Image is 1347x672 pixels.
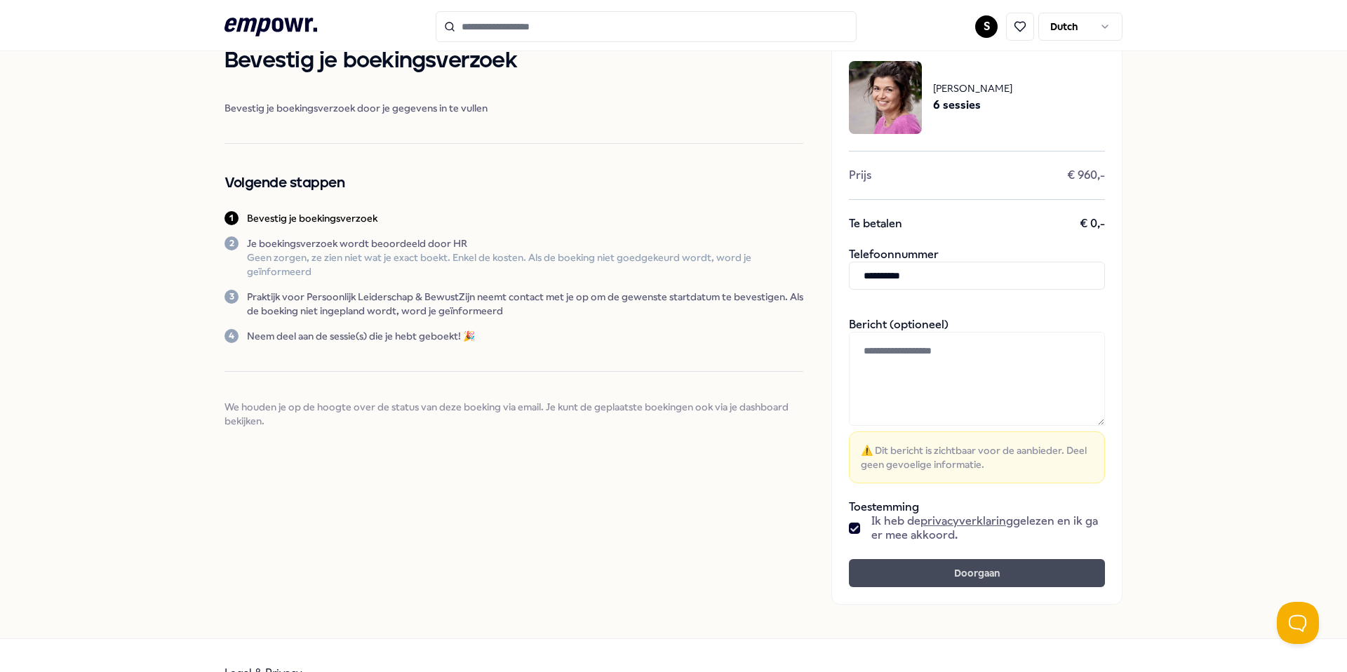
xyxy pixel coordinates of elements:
[975,15,998,38] button: S
[849,61,922,134] img: package image
[1277,602,1319,644] iframe: Help Scout Beacon - Open
[224,329,239,343] div: 4
[849,248,1105,301] div: Telefoonnummer
[849,500,1105,542] div: Toestemming
[849,318,1105,483] div: Bericht (optioneel)
[224,43,803,79] h1: Bevestig je boekingsverzoek
[1067,168,1105,182] span: € 960,-
[247,236,803,250] p: Je boekingsverzoek wordt beoordeeld door HR
[224,400,803,428] span: We houden je op de hoogte over de status van deze boeking via email. Je kunt de geplaatste boekin...
[920,514,1013,527] a: privacyverklaring
[224,172,803,194] h2: Volgende stappen
[849,559,1105,587] button: Doorgaan
[933,81,1012,96] span: [PERSON_NAME]
[247,290,803,318] p: Praktijk voor Persoonlijk Leiderschap & BewustZijn neemt contact met je op om de gewenste startda...
[871,514,1105,542] span: Ik heb de gelezen en ik ga er mee akkoord.
[247,329,475,343] p: Neem deel aan de sessie(s) die je hebt geboekt! 🎉
[849,168,871,182] span: Prijs
[224,236,239,250] div: 2
[247,211,377,225] p: Bevestig je boekingsverzoek
[224,290,239,304] div: 3
[224,211,239,225] div: 1
[436,11,857,42] input: Search for products, categories or subcategories
[247,250,803,278] p: Geen zorgen, ze zien niet wat je exact boekt. Enkel de kosten. Als de boeking niet goedgekeurd wo...
[861,443,1093,471] span: ⚠️ Dit bericht is zichtbaar voor de aanbieder. Deel geen gevoelige informatie.
[224,101,803,115] span: Bevestig je boekingsverzoek door je gegevens in te vullen
[933,96,1012,114] span: 6 sessies
[1080,217,1105,231] span: € 0,-
[849,217,902,231] span: Te betalen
